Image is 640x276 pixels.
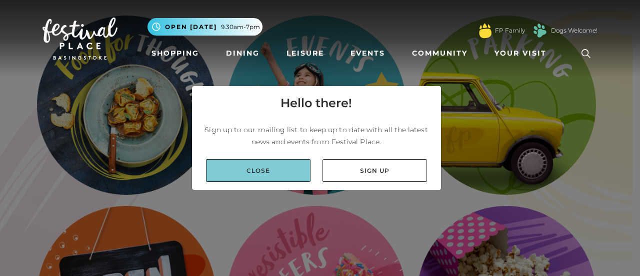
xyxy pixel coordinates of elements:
[222,44,263,63] a: Dining
[282,44,328,63] a: Leisure
[206,159,310,182] a: Close
[494,48,546,59] span: Your Visit
[408,44,471,63] a: Community
[280,94,352,112] h4: Hello there!
[42,18,117,60] img: Festival Place Logo
[322,159,427,182] a: Sign up
[200,124,433,148] p: Sign up to our mailing list to keep up to date with all the latest news and events from Festival ...
[147,44,203,63] a: Shopping
[147,18,262,36] button: Open [DATE] 9.30am-7pm
[346,44,389,63] a: Events
[490,44,555,63] a: Your Visit
[165,23,217,32] span: Open [DATE]
[221,23,260,32] span: 9.30am-7pm
[495,26,525,35] a: FP Family
[551,26,597,35] a: Dogs Welcome!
